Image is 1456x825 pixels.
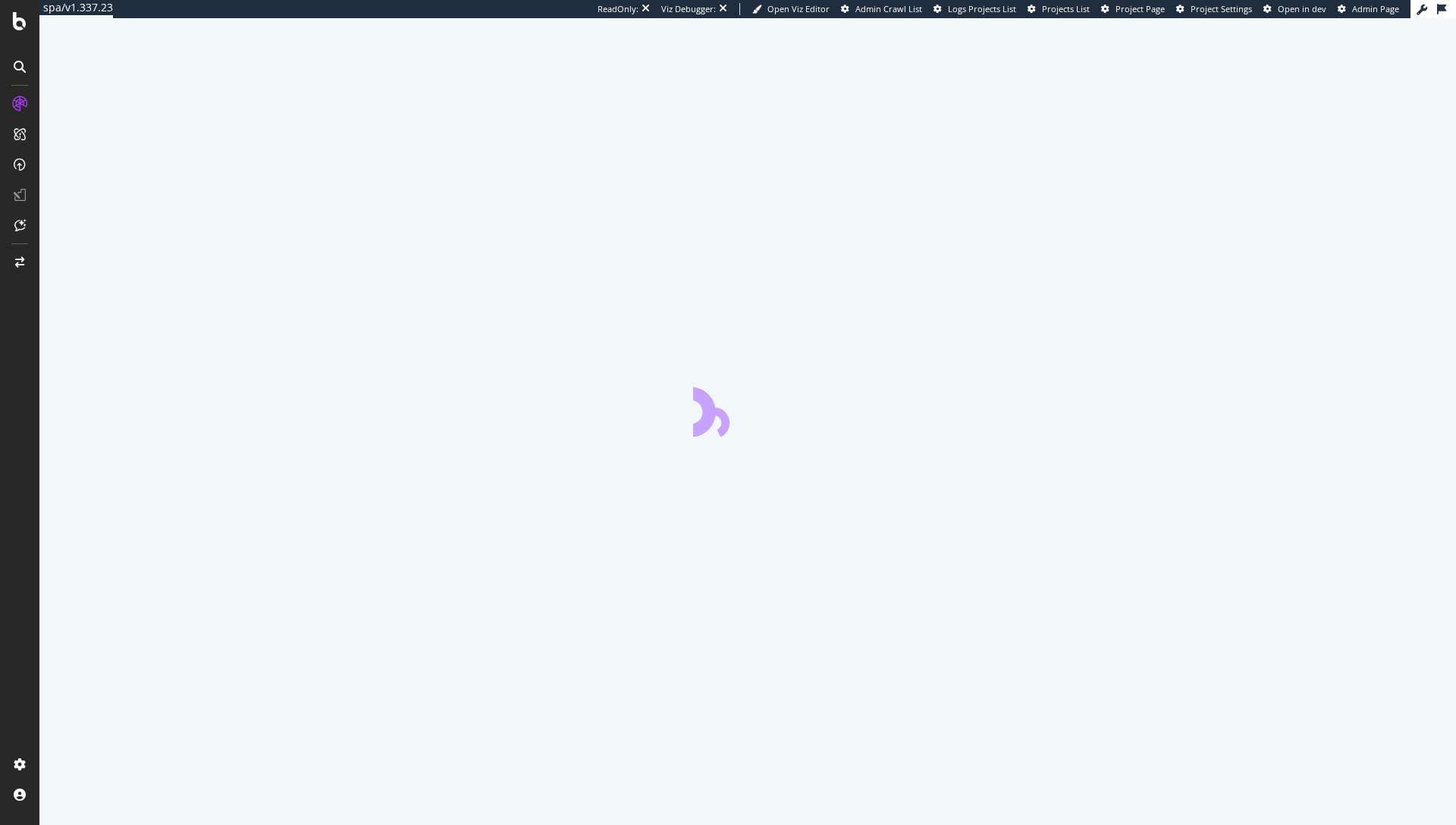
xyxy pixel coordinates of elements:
[1028,3,1090,15] a: Projects List
[1191,3,1252,14] span: Project Settings
[1352,3,1399,14] span: Admin Page
[1176,3,1252,15] a: Project Settings
[1042,3,1090,14] span: Projects List
[752,3,830,15] a: Open Viz Editor
[1116,3,1165,14] span: Project Page
[598,3,639,15] div: ReadOnly:
[767,3,830,14] span: Open Viz Editor
[841,3,922,15] a: Admin Crawl List
[661,3,716,15] div: Viz Debugger:
[934,3,1016,15] a: Logs Projects List
[1338,3,1399,15] a: Admin Page
[1101,3,1165,15] a: Project Page
[1278,3,1326,14] span: Open in dev
[855,3,922,14] span: Admin Crawl List
[693,382,802,437] div: animation
[1263,3,1326,15] a: Open in dev
[948,3,1016,14] span: Logs Projects List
